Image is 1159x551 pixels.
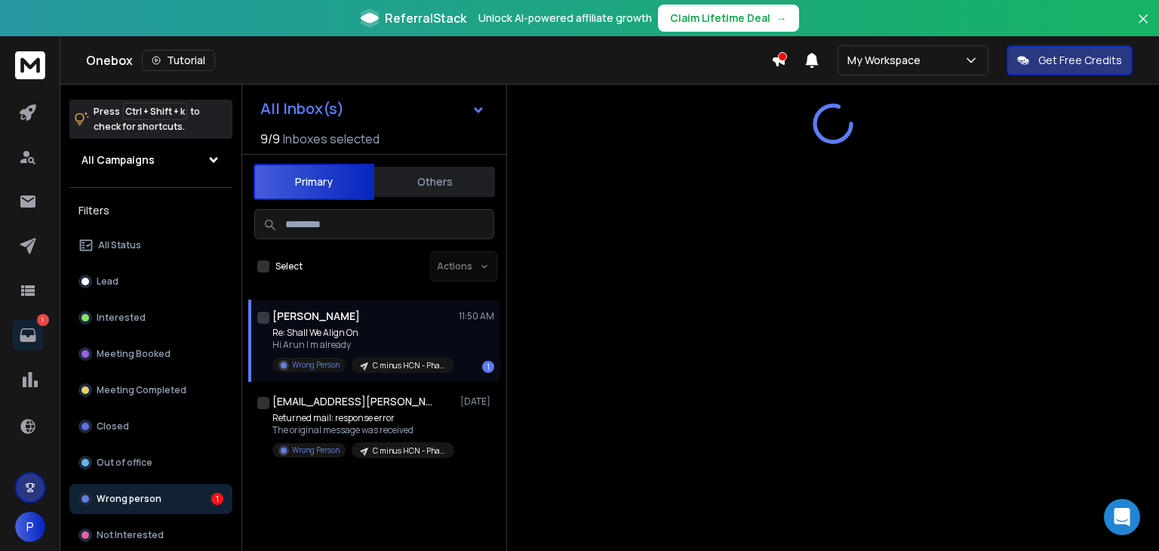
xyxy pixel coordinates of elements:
p: Wrong Person [292,445,340,456]
button: Close banner [1133,9,1153,45]
p: 11:50 AM [459,310,494,322]
p: Meeting Completed [97,384,186,396]
button: All Inbox(s) [248,94,497,124]
button: All Campaigns [69,145,232,175]
p: Closed [97,420,129,432]
p: The original message was received [272,424,453,436]
p: Unlock AI-powered affiliate growth [478,11,652,26]
span: 9 / 9 [260,130,280,148]
p: Wrong person [97,493,161,505]
h3: Filters [69,200,232,221]
div: 1 [211,493,223,505]
p: Not Interested [97,529,164,541]
button: Interested [69,303,232,333]
button: P [15,512,45,542]
h3: Inboxes selected [283,130,380,148]
span: → [776,11,787,26]
button: Closed [69,411,232,442]
h1: [PERSON_NAME] [272,309,360,324]
p: Returned mail: response error [272,412,453,424]
button: Out of office [69,448,232,478]
div: Open Intercom Messenger [1104,499,1140,535]
h1: [EMAIL_ADDRESS][PERSON_NAME][DOMAIN_NAME] [272,394,438,409]
p: [DATE] [460,396,494,408]
span: ReferralStack [385,9,466,27]
p: Press to check for shortcuts. [94,104,200,134]
p: Wrong Person [292,359,340,371]
button: All Status [69,230,232,260]
p: C minus HCN - Pharma & Medical [373,445,445,457]
button: Lead [69,266,232,297]
p: Hi Arun I m already [272,339,453,351]
button: Others [374,165,495,199]
p: Interested [97,312,146,324]
p: 1 [37,314,49,326]
p: C minus HCN - Pharma & Medical [373,360,445,371]
button: Claim Lifetime Deal→ [658,5,799,32]
label: Select [275,260,303,272]
span: Ctrl + Shift + k [123,103,187,120]
a: 1 [13,320,43,350]
button: Get Free Credits [1007,45,1133,75]
button: Not Interested [69,520,232,550]
p: Get Free Credits [1038,53,1122,68]
p: All Status [98,239,141,251]
p: Meeting Booked [97,348,171,360]
div: 1 [482,361,494,373]
p: My Workspace [847,53,927,68]
button: Wrong person1 [69,484,232,514]
button: Meeting Booked [69,339,232,369]
h1: All Campaigns [81,152,155,168]
button: Tutorial [142,50,215,71]
p: Lead [97,275,118,288]
p: Re: Shall We Align On [272,327,453,339]
button: Meeting Completed [69,375,232,405]
p: Out of office [97,457,152,469]
h1: All Inbox(s) [260,101,344,116]
div: Onebox [86,50,771,71]
button: Primary [254,164,374,200]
